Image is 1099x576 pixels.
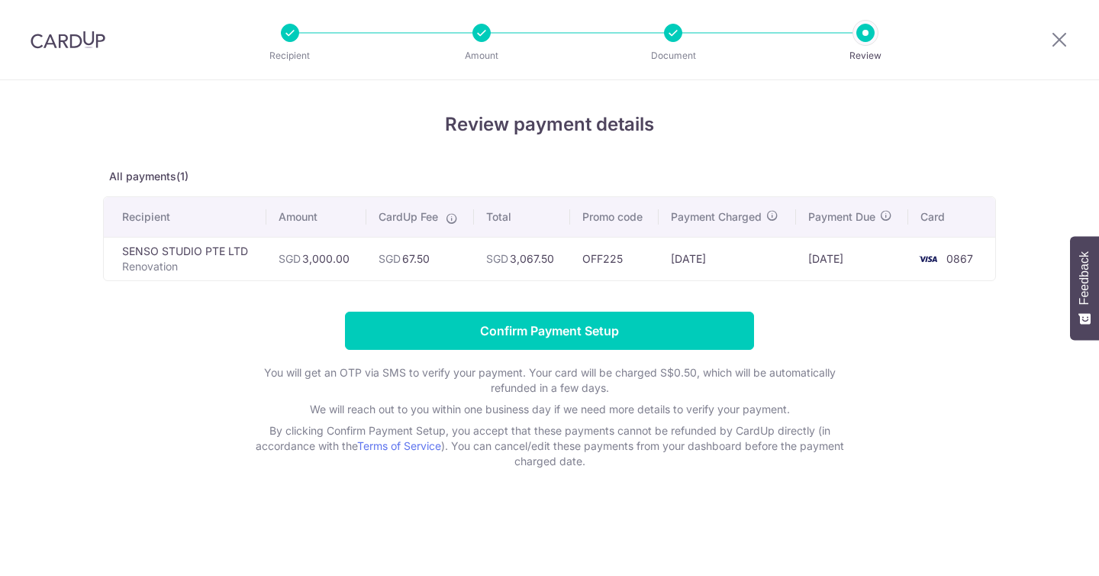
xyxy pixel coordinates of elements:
[104,237,266,280] td: SENSO STUDIO PTE LTD
[913,250,943,268] img: <span class="translation_missing" title="translation missing: en.account_steps.new_confirm_form.b...
[279,252,301,265] span: SGD
[474,237,570,280] td: 3,067.50
[103,169,996,184] p: All payments(1)
[234,48,346,63] p: Recipient
[357,439,441,452] a: Terms of Service
[671,209,762,225] span: Payment Charged
[103,111,996,138] h4: Review payment details
[1070,236,1099,340] button: Feedback - Show survey
[122,259,254,274] p: Renovation
[244,402,855,417] p: We will reach out to you within one business day if we need more details to verify your payment.
[104,197,266,237] th: Recipient
[244,423,855,469] p: By clicking Confirm Payment Setup, you accept that these payments cannot be refunded by CardUp di...
[266,237,366,280] td: 3,000.00
[617,48,730,63] p: Document
[796,237,909,280] td: [DATE]
[31,31,105,49] img: CardUp
[244,365,855,396] p: You will get an OTP via SMS to verify your payment. Your card will be charged S$0.50, which will ...
[366,237,475,280] td: 67.50
[808,209,875,225] span: Payment Due
[1001,530,1084,568] iframe: Opens a widget where you can find more information
[425,48,538,63] p: Amount
[1078,251,1091,305] span: Feedback
[266,197,366,237] th: Amount
[809,48,922,63] p: Review
[908,197,995,237] th: Card
[379,252,401,265] span: SGD
[946,252,973,265] span: 0867
[570,237,659,280] td: OFF225
[345,312,754,350] input: Confirm Payment Setup
[474,197,570,237] th: Total
[486,252,508,265] span: SGD
[570,197,659,237] th: Promo code
[659,237,796,280] td: [DATE]
[379,209,438,225] span: CardUp Fee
